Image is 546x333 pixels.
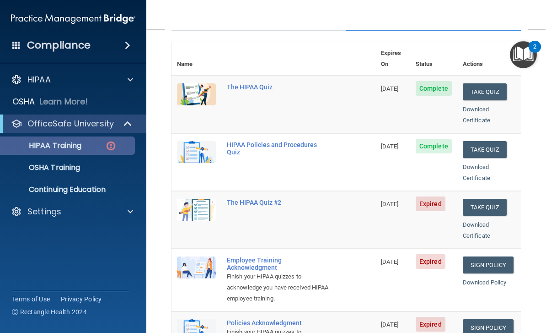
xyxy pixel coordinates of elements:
p: HIPAA [27,74,51,85]
a: Download Certificate [463,221,490,239]
img: PMB logo [11,10,135,28]
span: Expired [416,317,445,332]
span: Complete [416,139,452,153]
a: Download Certificate [463,106,490,124]
img: danger-circle.6113f641.png [105,140,117,152]
th: Name [171,42,221,76]
button: Open Resource Center, 2 new notifications [510,41,537,68]
p: Continuing Education [6,185,131,194]
div: The HIPAA Quiz [227,83,330,91]
span: [DATE] [381,258,398,265]
p: Settings [27,206,61,217]
div: Policies Acknowledgment [227,319,330,327]
p: OfficeSafe University [27,118,114,129]
p: OSHA [12,96,35,107]
h4: Compliance [27,39,91,52]
button: Take Quiz [463,141,507,158]
div: Finish your HIPAA quizzes to acknowledge you have received HIPAA employee training. [227,271,330,304]
a: Download Policy [463,279,507,286]
span: [DATE] [381,143,398,150]
th: Actions [457,42,521,76]
a: OfficeSafe University [11,118,133,129]
a: Privacy Policy [61,295,102,304]
a: Download Certificate [463,164,490,181]
span: [DATE] [381,85,398,92]
button: Take Quiz [463,199,507,216]
span: [DATE] [381,201,398,207]
div: HIPAA Policies and Procedures Quiz [227,141,330,156]
span: Expired [416,197,445,211]
span: [DATE] [381,321,398,328]
iframe: Drift Widget Chat Controller [500,276,535,311]
a: HIPAA [11,74,133,85]
p: HIPAA Training [6,141,81,150]
th: Expires On [375,42,410,76]
span: Expired [416,254,445,269]
div: Employee Training Acknowledgment [227,257,330,271]
span: Complete [416,81,452,96]
a: Terms of Use [12,295,50,304]
a: Sign Policy [463,257,514,273]
p: Learn More! [40,96,88,107]
a: Settings [11,206,133,217]
button: Take Quiz [463,83,507,100]
th: Status [410,42,457,76]
p: OSHA Training [6,163,80,172]
div: 2 [533,47,536,59]
span: Ⓒ Rectangle Health 2024 [12,307,87,317]
div: The HIPAA Quiz #2 [227,199,330,206]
